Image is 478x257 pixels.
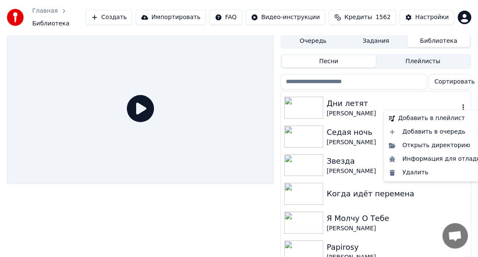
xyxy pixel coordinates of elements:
button: Библиотека [407,35,470,47]
div: Когда идёт перемена [327,188,467,200]
nav: breadcrumb [32,7,86,28]
div: [PERSON_NAME] [327,167,467,176]
div: Я Молчу О Тебе [327,212,467,224]
span: Библиотека [32,20,70,28]
div: Дни летят [327,98,459,109]
button: Кредиты1562 [329,10,396,25]
button: Создать [86,10,132,25]
span: Сортировать [434,78,475,86]
div: Настройки [415,13,449,22]
a: Главная [32,7,58,15]
button: Импортировать [136,10,206,25]
img: youka [7,9,24,26]
button: Настройки [400,10,454,25]
button: Задания [344,35,407,47]
div: [PERSON_NAME] [327,138,467,147]
span: Кредиты [344,13,372,22]
button: Песни [282,55,376,67]
button: FAQ [210,10,242,25]
button: Очередь [282,35,344,47]
div: [PERSON_NAME] [327,224,467,233]
div: [PERSON_NAME] [327,109,459,118]
div: Звезда [327,155,467,167]
button: Видео-инструкции [246,10,325,25]
div: Papirosy [327,241,467,253]
span: 1562 [375,13,391,22]
div: Седая ночь [327,126,467,138]
button: Плейлисты [376,55,470,67]
a: Открытый чат [442,223,468,249]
